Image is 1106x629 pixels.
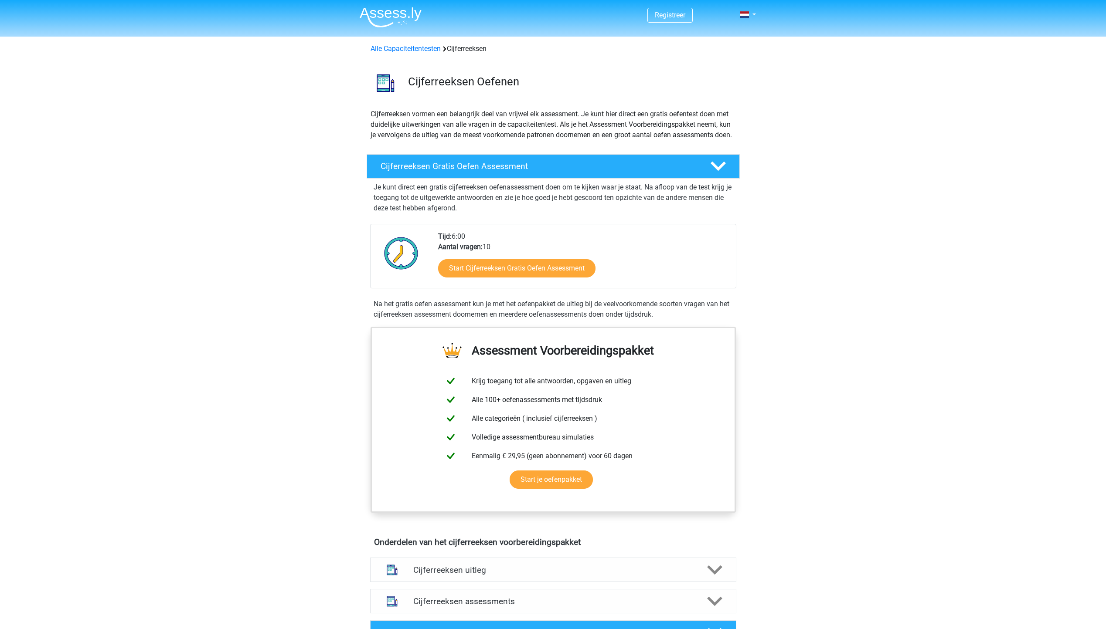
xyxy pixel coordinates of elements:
[360,7,422,27] img: Assessly
[432,231,735,288] div: 6:00 10
[379,231,423,275] img: Klok
[367,64,404,101] img: cijferreeksen
[363,154,743,179] a: Cijferreeksen Gratis Oefen Assessment
[438,243,483,251] b: Aantal vragen:
[408,75,733,88] h3: Cijferreeksen Oefenen
[367,558,740,582] a: uitleg Cijferreeksen uitleg
[370,299,736,320] div: Na het gratis oefen assessment kun je met het oefenpakket de uitleg bij de veelvoorkomende soorte...
[438,232,452,240] b: Tijd:
[381,559,403,581] img: cijferreeksen uitleg
[371,109,736,140] p: Cijferreeksen vormen een belangrijk deel van vrijwel elk assessment. Je kunt hier direct een grat...
[655,11,685,19] a: Registreer
[413,565,693,575] h4: Cijferreeksen uitleg
[371,44,441,53] a: Alle Capaciteitentesten
[438,259,596,277] a: Start Cijferreeksen Gratis Oefen Assessment
[510,470,593,489] a: Start je oefenpakket
[381,590,403,612] img: cijferreeksen assessments
[374,537,732,547] h4: Onderdelen van het cijferreeksen voorbereidingspakket
[367,44,739,54] div: Cijferreeksen
[374,182,733,213] p: Je kunt direct een gratis cijferreeksen oefenassessment doen om te kijken waar je staat. Na afloo...
[413,596,693,606] h4: Cijferreeksen assessments
[381,161,696,171] h4: Cijferreeksen Gratis Oefen Assessment
[367,589,740,613] a: assessments Cijferreeksen assessments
